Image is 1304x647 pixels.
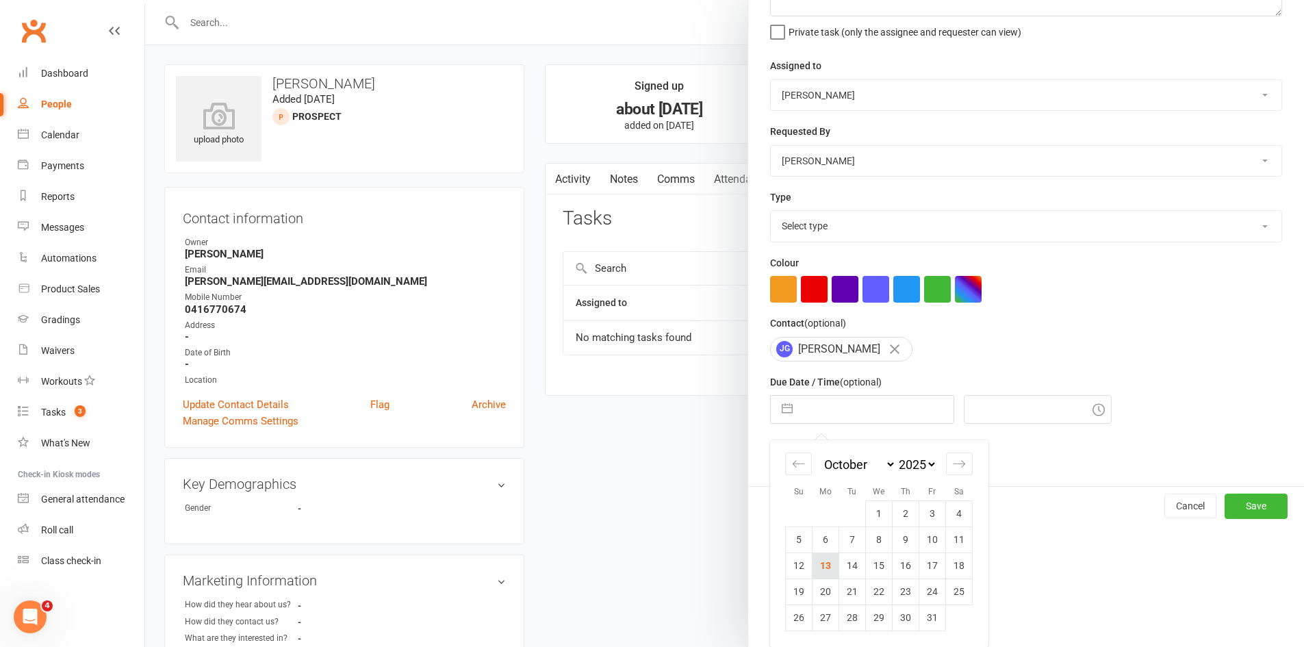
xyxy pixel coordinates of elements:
small: Fr [928,487,936,496]
td: Thursday, October 9, 2025 [893,527,919,553]
small: Tu [847,487,856,496]
td: Tuesday, October 7, 2025 [839,527,866,553]
div: Class check-in [41,555,101,566]
div: Tasks [41,407,66,418]
small: (optional) [804,318,846,329]
td: Sunday, October 5, 2025 [786,527,813,553]
div: Workouts [41,376,82,387]
small: Th [901,487,910,496]
td: Wednesday, October 22, 2025 [866,579,893,605]
td: Thursday, October 2, 2025 [893,500,919,527]
label: Due Date / Time [770,375,882,390]
a: Gradings [18,305,144,335]
a: Workouts [18,366,144,397]
button: Cancel [1164,494,1216,518]
a: Tasks 3 [18,397,144,428]
a: Reports [18,181,144,212]
td: Sunday, October 26, 2025 [786,605,813,631]
td: Sunday, October 12, 2025 [786,553,813,579]
td: Friday, October 24, 2025 [919,579,946,605]
span: 3 [75,405,86,417]
div: Waivers [41,345,75,356]
iframe: Intercom live chat [14,600,47,633]
label: Email preferences [770,437,849,452]
label: Colour [770,255,799,270]
small: Mo [819,487,832,496]
div: Move backward to switch to the previous month. [785,453,812,475]
td: Tuesday, October 14, 2025 [839,553,866,579]
td: Wednesday, October 29, 2025 [866,605,893,631]
a: Calendar [18,120,144,151]
td: Friday, October 31, 2025 [919,605,946,631]
div: Automations [41,253,97,264]
button: Save [1225,494,1288,518]
a: Product Sales [18,274,144,305]
div: Product Sales [41,283,100,294]
label: Requested By [770,124,830,139]
td: Monday, October 20, 2025 [813,579,839,605]
div: Reports [41,191,75,202]
td: Tuesday, October 28, 2025 [839,605,866,631]
div: General attendance [41,494,125,505]
a: Waivers [18,335,144,366]
div: What's New [41,437,90,448]
td: Monday, October 13, 2025 [813,553,839,579]
div: Calendar [770,440,988,647]
td: Thursday, October 23, 2025 [893,579,919,605]
label: Assigned to [770,58,821,73]
td: Monday, October 27, 2025 [813,605,839,631]
td: Friday, October 10, 2025 [919,527,946,553]
div: Move forward to switch to the next month. [946,453,973,475]
div: Calendar [41,129,79,140]
td: Friday, October 17, 2025 [919,553,946,579]
a: Automations [18,243,144,274]
td: Saturday, October 25, 2025 [946,579,973,605]
label: Contact [770,316,846,331]
div: [PERSON_NAME] [770,337,912,361]
div: Messages [41,222,84,233]
div: People [41,99,72,110]
td: Thursday, October 16, 2025 [893,553,919,579]
small: We [873,487,884,496]
a: Clubworx [16,14,51,48]
small: Su [794,487,804,496]
a: Messages [18,212,144,243]
span: JG [776,341,793,357]
a: Roll call [18,515,144,546]
td: Saturday, October 11, 2025 [946,527,973,553]
span: 4 [42,600,53,611]
div: Payments [41,160,84,171]
td: Wednesday, October 8, 2025 [866,527,893,553]
td: Saturday, October 18, 2025 [946,553,973,579]
td: Saturday, October 4, 2025 [946,500,973,527]
a: Dashboard [18,58,144,89]
a: General attendance kiosk mode [18,484,144,515]
a: Payments [18,151,144,181]
a: What's New [18,428,144,459]
td: Thursday, October 30, 2025 [893,605,919,631]
td: Sunday, October 19, 2025 [786,579,813,605]
td: Friday, October 3, 2025 [919,500,946,527]
td: Monday, October 6, 2025 [813,527,839,553]
label: Type [770,190,791,205]
span: Private task (only the assignee and requester can view) [789,22,1021,38]
td: Wednesday, October 15, 2025 [866,553,893,579]
div: Roll call [41,524,73,535]
a: People [18,89,144,120]
div: Gradings [41,314,80,325]
a: Class kiosk mode [18,546,144,576]
div: Dashboard [41,68,88,79]
small: Sa [954,487,964,496]
td: Wednesday, October 1, 2025 [866,500,893,527]
small: (optional) [840,377,882,388]
td: Tuesday, October 21, 2025 [839,579,866,605]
